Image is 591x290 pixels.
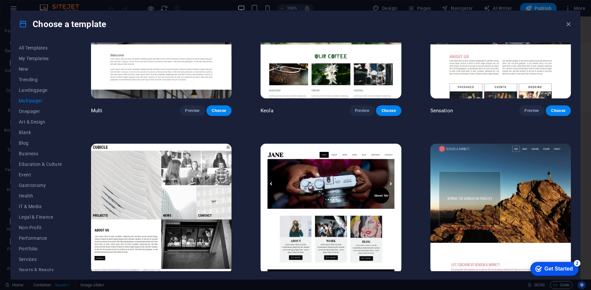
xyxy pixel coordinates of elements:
[19,265,62,275] button: Sports & Beauty
[19,19,106,29] h4: Choose a template
[19,254,62,265] button: Services
[19,162,62,167] span: Education & Culture
[5,83,101,89] a: [EMAIL_ADDRESS][DOMAIN_NAME]
[5,64,56,70] span: [PHONE_NUMBER]
[430,144,571,273] img: Benson & Barnett
[19,214,62,220] span: Legal & Finance
[519,105,544,116] button: Preview
[19,117,62,127] button: Art & Design
[19,66,62,72] span: New
[19,191,62,201] button: Health
[19,140,62,146] span: Blog
[19,138,62,148] button: Blog
[180,105,205,116] button: Preview
[19,212,62,222] button: Legal & Finance
[19,169,62,180] button: Event
[19,148,62,159] button: Business
[19,225,62,230] span: Non-Profit
[19,222,62,233] button: Non-Profit
[19,236,62,241] span: Performance
[19,109,62,114] span: Onepager
[212,108,226,113] span: Choose
[19,180,62,191] button: Gastronomy
[376,105,401,116] button: Choose
[91,144,232,273] img: Cubicle
[350,105,375,116] button: Preview
[261,107,273,114] p: Keola
[19,127,62,138] button: Blank
[185,108,200,113] span: Preview
[49,1,55,8] div: 2
[5,3,53,17] div: Get Started 2 items remaining, 60% complete
[19,183,62,188] span: Gastronomy
[19,53,62,64] button: My Templates
[19,45,62,51] span: All Templates
[524,108,539,113] span: Preview
[19,98,62,103] span: Multipager
[19,246,62,251] span: Portfolio
[19,193,62,199] span: Health
[19,201,62,212] button: IT & Media
[546,105,571,116] button: Choose
[19,43,62,53] button: All Templates
[206,105,232,116] button: Choose
[551,108,566,113] span: Choose
[19,151,62,156] span: Business
[19,64,62,74] button: New
[91,107,103,114] p: Multi
[19,204,62,209] span: IT & Media
[19,77,62,82] span: Trending
[19,85,62,95] button: Landingpage
[19,243,62,254] button: Portfolio
[19,74,62,85] button: Trending
[19,88,62,93] span: Landingpage
[19,159,62,169] button: Education & Culture
[19,130,62,135] span: Blank
[355,108,369,113] span: Preview
[19,106,62,117] button: Onepager
[261,144,401,273] img: Jane
[19,172,62,177] span: Event
[19,56,62,61] span: My Templates
[19,257,62,262] span: Services
[19,7,48,13] div: Get Started
[381,108,396,113] span: Choose
[19,233,62,243] button: Performance
[19,267,62,272] span: Sports & Beauty
[19,95,62,106] button: Multipager
[430,107,453,114] p: Sensation
[19,119,62,125] span: Art & Design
